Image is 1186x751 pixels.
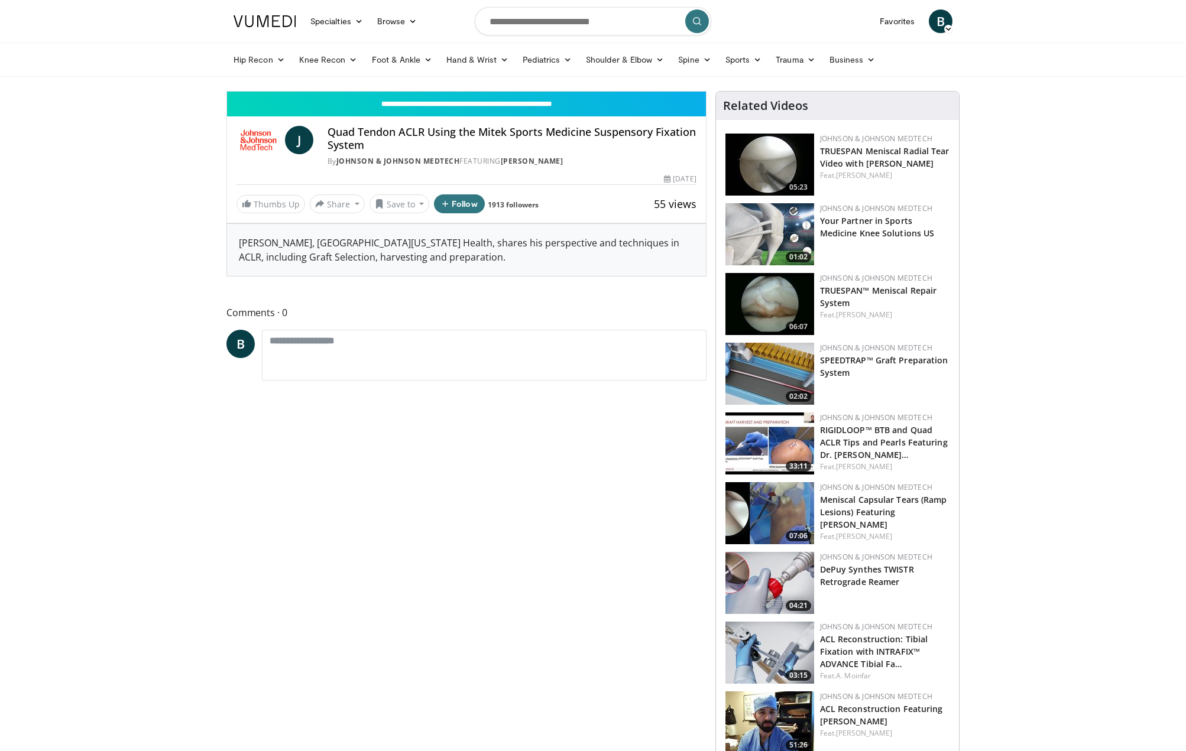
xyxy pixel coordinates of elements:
[723,99,808,113] h4: Related Videos
[516,48,579,71] a: Pediatrics
[820,145,950,169] a: TRUESPAN Meniscal Radial Tear Video with [PERSON_NAME]
[786,461,811,472] span: 33:11
[786,252,811,262] span: 01:02
[822,48,883,71] a: Business
[439,48,516,71] a: Hand & Wrist
[725,412,814,474] a: 33:11
[786,182,811,193] span: 05:23
[820,552,932,562] a: Johnson & Johnson MedTech
[725,552,814,614] img: 62274247-50be-46f1-863e-89caa7806205.150x105_q85_crop-smart_upscale.jpg
[370,9,425,33] a: Browse
[725,622,814,684] img: 777ad927-ac55-4405-abb7-44ae044f5e5b.150x105_q85_crop-smart_upscale.jpg
[820,494,947,530] a: Meniscal Capsular Tears (Ramp Lesions) Featuring [PERSON_NAME]
[873,9,922,33] a: Favorites
[285,126,313,154] a: J
[501,156,563,166] a: [PERSON_NAME]
[365,48,440,71] a: Foot & Ankle
[836,170,892,180] a: [PERSON_NAME]
[820,703,943,727] a: ACL Reconstruction Featuring [PERSON_NAME]
[820,215,935,239] a: Your Partner in Sports Medicine Knee Solutions US
[579,48,671,71] a: Shoulder & Elbow
[820,355,948,378] a: SPEEDTRAP™ Graft Preparation System
[725,482,814,544] img: 0c02c3d5-dde0-442f-bbc0-cf861f5c30d7.150x105_q85_crop-smart_upscale.jpg
[475,7,711,35] input: Search topics, interventions
[836,531,892,541] a: [PERSON_NAME]
[786,600,811,611] span: 04:21
[820,285,937,308] a: TRUESPAN™ Meniscal Repair System
[836,461,892,472] a: [PERSON_NAME]
[725,134,814,196] a: 05:23
[725,552,814,614] a: 04:21
[836,728,892,738] a: [PERSON_NAME]
[820,310,950,320] div: Feat.
[820,482,932,492] a: Johnson & Johnson MedTech
[820,273,932,283] a: Johnson & Johnson MedTech
[820,424,948,460] a: RIGIDLOOP™ BTB and Quad ACLR Tips and Pearls Featuring Dr. [PERSON_NAME]…
[820,170,950,181] div: Feat.
[227,224,706,276] div: [PERSON_NAME], [GEOGRAPHIC_DATA][US_STATE] Health, shares his perspective and techniques in ACLR,...
[725,203,814,265] img: 0543fda4-7acd-4b5c-b055-3730b7e439d4.150x105_q85_crop-smart_upscale.jpg
[236,126,280,154] img: Johnson & Johnson MedTech
[725,273,814,335] img: e42d750b-549a-4175-9691-fdba1d7a6a0f.150x105_q85_crop-smart_upscale.jpg
[328,126,696,151] h4: Quad Tendon ACLR Using the Mitek Sports Medicine Suspensory Fixation System
[786,321,811,332] span: 06:07
[725,482,814,544] a: 07:06
[236,195,305,213] a: Thumbs Up
[769,48,822,71] a: Trauma
[836,310,892,320] a: [PERSON_NAME]
[671,48,718,71] a: Spine
[786,531,811,541] span: 07:06
[336,156,460,166] a: Johnson & Johnson MedTech
[226,305,707,320] span: Comments 0
[654,197,696,211] span: 55 views
[303,9,370,33] a: Specialties
[234,15,296,27] img: VuMedi Logo
[820,691,932,701] a: Johnson & Johnson MedTech
[786,391,811,402] span: 02:02
[820,531,950,542] div: Feat.
[434,194,485,213] button: Follow
[820,671,950,681] div: Feat.
[328,156,696,167] div: By FEATURING
[929,9,952,33] a: B
[820,564,914,587] a: DePuy Synthes TWISTR Retrograde Reamer
[820,622,932,632] a: Johnson & Johnson MedTech
[370,194,430,213] button: Save to
[725,273,814,335] a: 06:07
[786,740,811,750] span: 51:26
[820,134,932,144] a: Johnson & Johnson MedTech
[786,670,811,681] span: 03:15
[820,728,950,739] div: Feat.
[488,200,539,210] a: 1913 followers
[725,134,814,196] img: a9cbc79c-1ae4-425c-82e8-d1f73baa128b.150x105_q85_crop-smart_upscale.jpg
[664,174,696,184] div: [DATE]
[820,633,928,669] a: ACL Reconstruction: Tibial Fixation with INTRAFIX™ ADVANCE Tibial Fa…
[725,622,814,684] a: 03:15
[820,343,932,353] a: Johnson & Johnson MedTech
[292,48,365,71] a: Knee Recon
[718,48,769,71] a: Sports
[725,343,814,405] a: 02:02
[725,412,814,474] img: 4bc3a03c-f47c-4100-84fa-650097507746.150x105_q85_crop-smart_upscale.jpg
[725,343,814,405] img: a46a2fe1-2704-4a9e-acc3-1c278068f6c4.150x105_q85_crop-smart_upscale.jpg
[820,412,932,422] a: Johnson & Johnson MedTech
[226,330,255,358] a: B
[820,203,932,213] a: Johnson & Johnson MedTech
[836,671,871,681] a: A. Moinfar
[226,48,292,71] a: Hip Recon
[820,461,950,472] div: Feat.
[310,194,365,213] button: Share
[725,203,814,265] a: 01:02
